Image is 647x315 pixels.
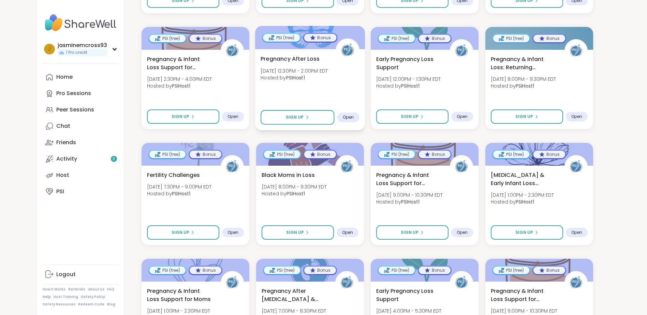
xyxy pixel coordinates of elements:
[222,156,243,177] img: PSIHost1
[336,156,357,177] img: PSIHost1
[516,82,534,89] b: PSIHost1
[190,151,221,158] div: Bonus
[43,266,119,283] a: Logout
[68,287,85,292] a: Referrals
[56,106,94,114] div: Peer Sessions
[565,156,587,177] img: PSIHost1
[376,225,449,240] button: Sign Up
[533,35,565,42] div: Bonus
[227,114,238,119] span: Open
[491,198,554,205] span: Hosted by
[172,114,189,120] span: Sign Up
[379,267,415,274] div: PSI (free)
[571,114,582,119] span: Open
[261,55,320,63] span: Pregnancy After Loss
[190,267,221,274] div: Bonus
[227,230,238,235] span: Open
[147,109,219,124] button: Sign Up
[147,76,212,82] span: [DATE] 2:30PM - 4:00PM EDT
[491,109,563,124] button: Sign Up
[491,287,557,303] span: Pregnancy & Infant Loss Support for Parents
[264,151,300,158] div: PSI (free)
[107,287,114,292] a: FAQ
[56,155,77,163] div: Activity
[147,287,213,303] span: Pregnancy & Infant Loss Support for Moms
[491,307,557,314] span: [DATE] 9:00PM - 10:30PM EDT
[457,230,468,235] span: Open
[304,151,336,158] div: Bonus
[190,35,221,42] div: Bonus
[172,229,189,236] span: Sign Up
[491,225,563,240] button: Sign Up
[286,190,305,197] b: PSIHost1
[149,267,186,274] div: PSI (free)
[56,139,76,146] div: Friends
[43,102,119,118] a: Peer Sessions
[401,229,418,236] span: Sign Up
[376,198,443,205] span: Hosted by
[379,35,415,42] div: PSI (free)
[78,302,104,307] a: Redeem Code
[451,156,472,177] img: PSIHost1
[491,55,557,72] span: Pregnancy & Infant Loss: Returning Attendees Only
[565,40,587,61] img: PSIHost1
[419,35,451,42] div: Bonus
[533,267,565,274] div: Bonus
[264,267,300,274] div: PSI (free)
[147,55,213,72] span: Pregnancy & Infant Loss Support for Parents
[262,183,327,190] span: [DATE] 8:00PM - 9:30PM EDT
[222,272,243,293] img: PSIHost1
[286,74,305,81] b: PSIHost1
[262,307,326,314] span: [DATE] 7:00PM - 8:30PM EDT
[376,82,441,89] span: Hosted by
[172,190,190,197] b: PSIHost1
[113,156,115,162] span: 3
[43,134,119,151] a: Friends
[107,302,115,307] a: Blog
[172,82,190,89] b: PSIHost1
[457,114,468,119] span: Open
[342,230,353,235] span: Open
[147,82,212,89] span: Hosted by
[43,11,119,35] img: ShareWell Nav Logo
[337,40,358,61] img: PSIHost1
[419,267,451,274] div: Bonus
[515,114,533,120] span: Sign Up
[43,118,119,134] a: Chat
[493,35,529,42] div: PSI (free)
[491,171,557,187] span: [MEDICAL_DATA] & Early Infant Loss Support for Parents
[66,50,87,56] span: 1 Pro credit
[262,190,327,197] span: Hosted by
[56,73,73,81] div: Home
[285,114,304,120] span: Sign Up
[263,34,300,41] div: PSI (free)
[43,151,119,167] a: Activity3
[379,151,415,158] div: PSI (free)
[491,192,554,198] span: [DATE] 1:00PM - 2:30PM EDT
[401,82,420,89] b: PSIHost1
[376,171,442,187] span: Pregnancy & Infant Loss Support for Parents
[565,272,587,293] img: PSIHost1
[491,76,556,82] span: [DATE] 8:00PM - 9:30PM EDT
[147,190,211,197] span: Hosted by
[147,307,210,314] span: [DATE] 1:00PM - 2:30PM EDT
[43,302,75,307] a: Safety Resources
[56,90,91,97] div: Pro Sessions
[262,171,315,179] span: Black Moms in Loss
[81,295,105,299] a: Safety Policy
[515,229,533,236] span: Sign Up
[43,85,119,102] a: Pro Sessions
[571,230,582,235] span: Open
[147,171,200,179] span: Fertility Challenges
[43,167,119,183] a: Host
[419,151,451,158] div: Bonus
[48,45,51,54] span: j
[376,307,441,314] span: [DATE] 4:00PM - 5:30PM EDT
[56,188,64,195] div: PSI
[88,287,104,292] a: About Us
[43,295,51,299] a: Help
[43,69,119,85] a: Home
[147,225,219,240] button: Sign Up
[261,110,334,125] button: Sign Up
[336,272,357,293] img: PSIHost1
